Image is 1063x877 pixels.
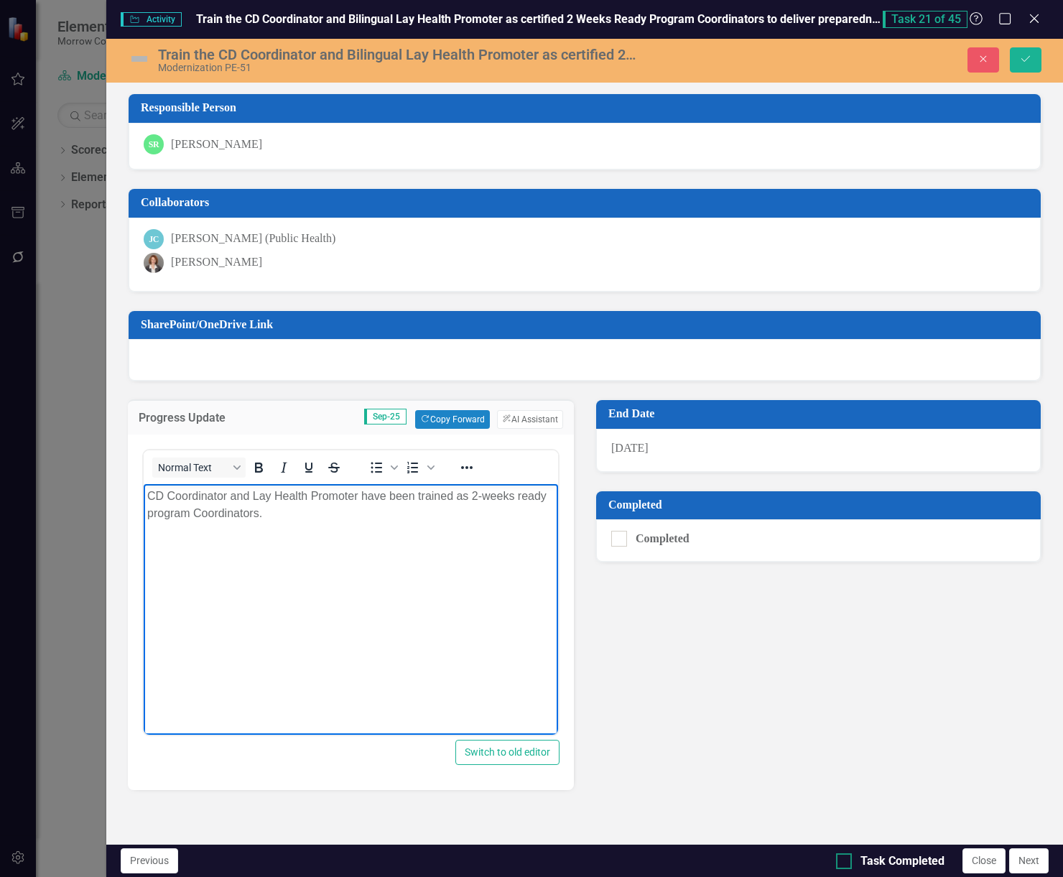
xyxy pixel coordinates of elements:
button: Block Normal Text [152,458,246,478]
button: Underline [297,458,321,478]
span: Task 21 of 45 [883,11,967,28]
img: Robin Canaday [144,253,164,273]
div: SR [144,134,164,154]
h3: Completed [608,498,1034,511]
div: [PERSON_NAME] [171,136,262,153]
h3: End Date [608,407,1034,420]
div: Task Completed [860,853,944,870]
h3: Responsible Person [141,101,1034,114]
button: AI Assistant [497,410,563,429]
button: Switch to old editor [455,740,560,765]
h3: Collaborators [141,196,1034,209]
span: Activity [121,12,182,27]
button: Bold [246,458,271,478]
div: Bullet list [364,458,400,478]
button: Close [962,848,1006,873]
div: Modernization PE-51 [158,62,636,73]
button: Copy Forward [415,410,489,429]
button: Reveal or hide additional toolbar items [455,458,479,478]
span: Normal Text [158,462,228,473]
button: Previous [121,848,178,873]
h3: Progress Update [139,412,268,424]
div: JC [144,229,164,249]
div: [PERSON_NAME] (Public Health) [171,231,335,247]
span: [DATE] [611,442,649,454]
button: Strikethrough [322,458,346,478]
div: [PERSON_NAME] [171,254,262,271]
div: Train the CD Coordinator and Bilingual Lay Health Promoter as certified 2 Weeks Ready Program Coo... [158,47,636,62]
button: Italic [271,458,296,478]
img: Not Defined [128,47,151,70]
button: Next [1009,848,1049,873]
span: Sep-25 [364,409,407,424]
h3: SharePoint/OneDrive Link [141,318,1034,331]
div: Numbered list [401,458,437,478]
iframe: Rich Text Area [144,484,558,735]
